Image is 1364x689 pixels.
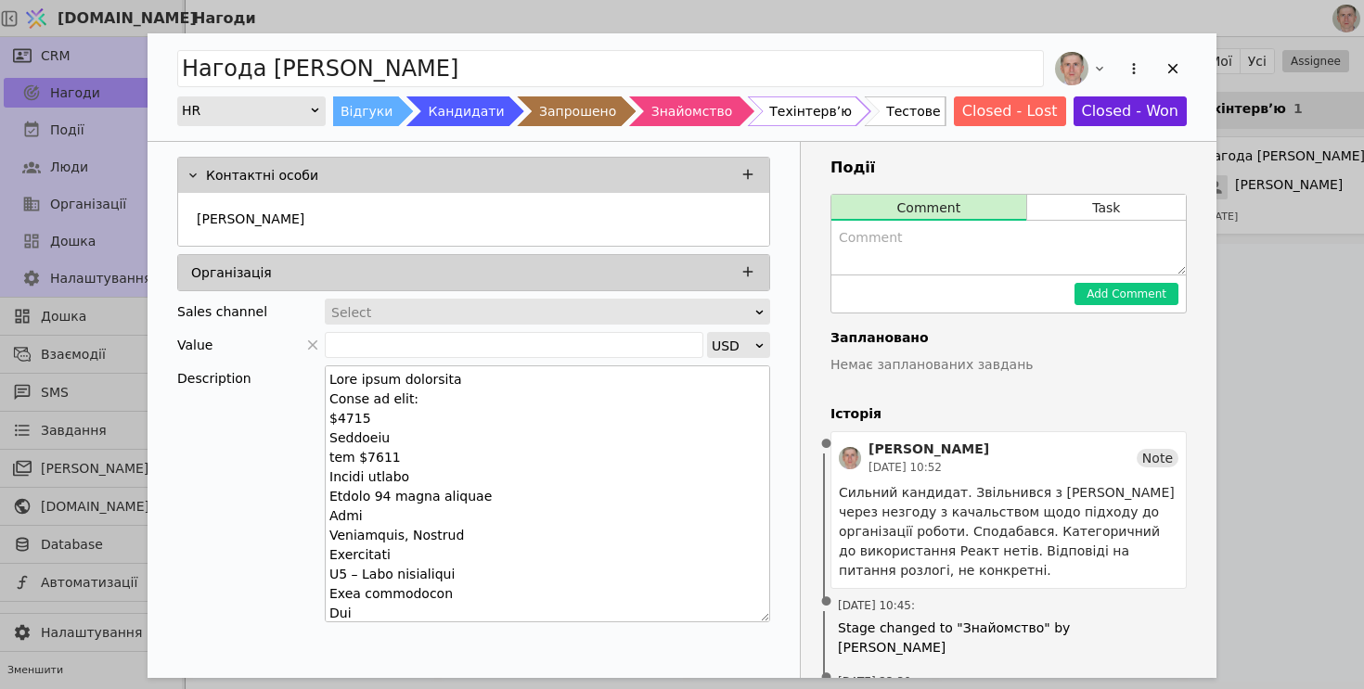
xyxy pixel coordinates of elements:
[1137,449,1178,467] div: Note
[817,421,836,468] span: •
[817,579,836,626] span: •
[712,333,753,359] div: USD
[148,33,1216,678] div: Add Opportunity
[331,300,752,325] div: Select
[191,263,272,283] p: Організація
[197,210,304,229] p: [PERSON_NAME]
[177,332,212,358] span: Value
[954,96,1066,126] button: Closed - Lost
[429,96,505,126] div: Кандидати
[206,166,318,185] p: Контактні особи
[838,619,1179,657] span: Stage changed to "Знайомство" by [PERSON_NAME]
[182,97,309,123] div: HR
[869,440,989,459] div: [PERSON_NAME]
[869,459,989,476] div: [DATE] 10:52
[651,96,733,126] div: Знайомство
[830,157,1187,179] h3: Події
[830,328,1187,348] h4: Заплановано
[1027,195,1186,221] button: Task
[769,96,852,126] div: Техінтервʼю
[839,447,861,469] img: РS
[177,299,267,325] div: Sales channel
[1074,283,1178,305] button: Add Comment
[839,483,1178,581] div: Сильний кандидат. Звільнився з [PERSON_NAME] через незгоду з качальством щодо підходу до організа...
[177,365,325,391] div: Description
[886,96,940,126] div: Тестове
[325,365,770,622] textarea: Lore ipsum dolorsita Conse ad elit: $4715 Seddoeiu tem $7611 Incidi utlabo Etdolo 94 magna aliqua...
[1055,52,1088,85] img: РS
[1074,96,1188,126] button: Closed - Won
[830,404,1187,424] h4: Історія
[831,195,1026,221] button: Comment
[838,597,915,614] span: [DATE] 10:45 :
[830,355,1187,375] p: Немає запланованих завдань
[341,96,392,126] div: Відгуки
[539,96,616,126] div: Запрошено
